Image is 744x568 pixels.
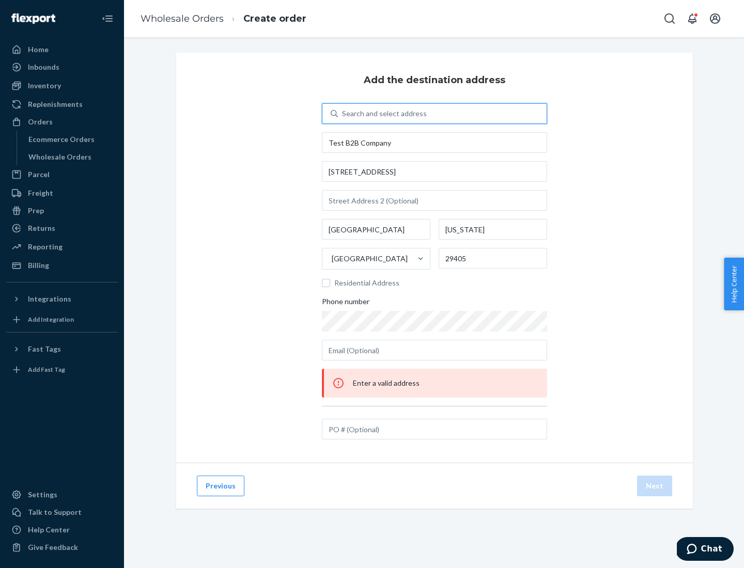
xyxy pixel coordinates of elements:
[677,537,734,563] iframe: Opens a widget where you can chat to one of our agents
[334,278,547,288] span: Residential Address
[322,161,547,182] input: Street Address
[28,365,65,374] div: Add Fast Tag
[6,311,118,328] a: Add Integration
[6,41,118,58] a: Home
[6,77,118,94] a: Inventory
[6,341,118,357] button: Fast Tags
[6,539,118,556] button: Give Feedback
[197,476,244,496] button: Previous
[11,13,55,24] img: Flexport logo
[28,260,49,271] div: Billing
[28,223,55,233] div: Returns
[28,188,53,198] div: Freight
[132,4,315,34] ol: breadcrumbs
[705,8,725,29] button: Open account menu
[364,73,505,87] h3: Add the destination address
[439,248,547,269] input: ZIP Code
[6,361,118,378] a: Add Fast Tag
[6,486,118,503] a: Settings
[6,522,118,538] a: Help Center
[28,152,91,162] div: Wholesale Orders
[724,258,744,310] button: Help Center
[28,542,78,553] div: Give Feedback
[353,378,420,387] span: Enter a valid address
[6,220,118,236] a: Returns
[28,490,57,500] div: Settings
[28,62,59,72] div: Inbounds
[6,185,118,201] a: Freight
[322,132,547,153] input: Company Name
[6,291,118,307] button: Integrations
[28,134,95,145] div: Ecommerce Orders
[28,525,70,535] div: Help Center
[6,504,118,520] button: Talk to Support
[322,190,547,211] input: Street Address 2 (Optional)
[28,81,61,91] div: Inventory
[342,108,427,119] div: Search and select address
[28,242,63,252] div: Reporting
[28,344,61,354] div: Fast Tags
[439,219,547,240] input: State
[97,8,118,29] button: Close Navigation
[23,131,118,148] a: Ecommerce Orders
[6,59,118,75] a: Inbounds
[6,257,118,274] a: Billing
[682,8,703,29] button: Open notifications
[28,169,50,180] div: Parcel
[637,476,672,496] button: Next
[322,419,547,439] input: PO # (Optional)
[322,219,430,240] input: City
[6,239,118,255] a: Reporting
[28,99,83,109] div: Replenishments
[6,166,118,183] a: Parcel
[6,96,118,113] a: Replenishments
[6,114,118,130] a: Orders
[28,315,74,324] div: Add Integration
[28,117,53,127] div: Orders
[322,296,369,311] span: Phone number
[23,149,118,165] a: Wholesale Orders
[141,13,224,24] a: Wholesale Orders
[28,507,82,517] div: Talk to Support
[243,13,306,24] a: Create order
[28,44,49,55] div: Home
[28,294,71,304] div: Integrations
[659,8,680,29] button: Open Search Box
[6,202,118,219] a: Prep
[28,206,44,216] div: Prep
[332,254,408,264] div: [GEOGRAPHIC_DATA]
[322,279,330,287] input: Residential Address
[331,254,332,264] input: [GEOGRAPHIC_DATA]
[322,340,547,360] input: Email (Optional)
